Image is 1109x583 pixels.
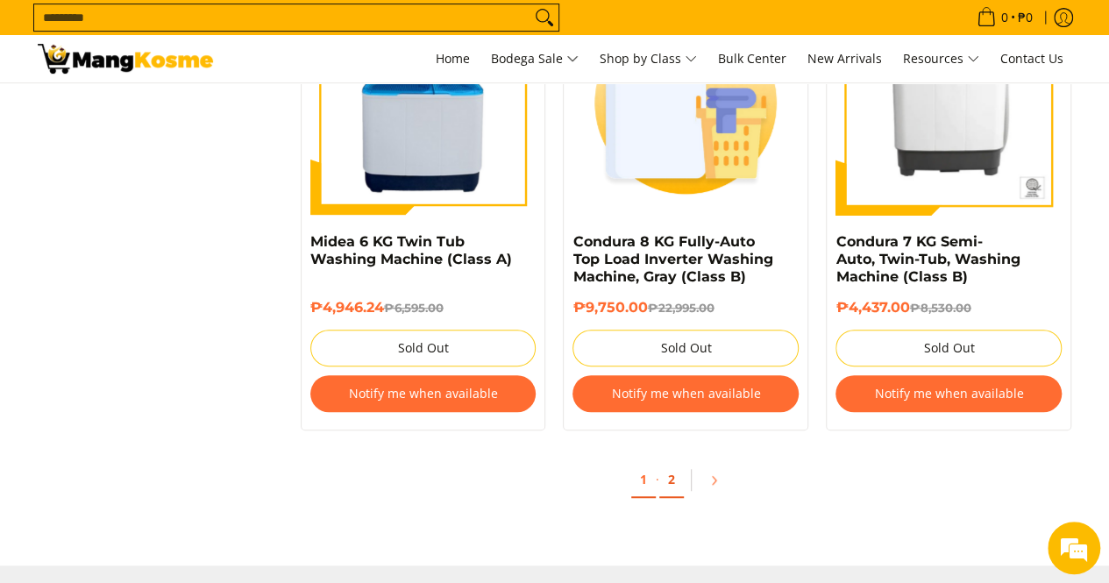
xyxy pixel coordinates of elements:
del: ₱22,995.00 [647,301,714,315]
span: 0 [999,11,1011,24]
textarea: Type your message and hit 'Enter' [9,393,334,454]
span: We're online! [102,178,242,355]
nav: Main Menu [231,35,1072,82]
span: ₱0 [1015,11,1035,24]
a: Condura 7 KG Semi-Auto, Twin-Tub, Washing Machine (Class B) [835,233,1020,285]
del: ₱6,595.00 [384,301,444,315]
button: Notify me when available [572,375,799,412]
img: Washing Machines l Mang Kosme: Home Appliances Warehouse Sale Partner [38,44,213,74]
button: Search [530,4,558,31]
a: Midea 6 KG Twin Tub Washing Machine (Class A) [310,233,512,267]
a: Shop by Class [591,35,706,82]
ul: Pagination [292,457,1081,513]
a: Resources [894,35,988,82]
a: New Arrivals [799,35,891,82]
button: Notify me when available [835,375,1062,412]
a: 2 [659,462,684,498]
a: Condura 8 KG Fully-Auto Top Load Inverter Washing Machine, Gray (Class B) [572,233,772,285]
span: Home [436,50,470,67]
a: Contact Us [992,35,1072,82]
h6: ₱4,437.00 [835,299,1062,316]
span: Resources [903,48,979,70]
span: · [656,471,659,487]
span: Bulk Center [718,50,786,67]
h6: ₱9,750.00 [572,299,799,316]
button: Notify me when available [310,375,537,412]
a: Bodega Sale [482,35,587,82]
span: Bodega Sale [491,48,579,70]
span: New Arrivals [807,50,882,67]
a: Bulk Center [709,35,795,82]
div: Chat with us now [91,98,295,121]
a: Home [427,35,479,82]
span: • [971,8,1038,27]
button: Sold Out [835,330,1062,366]
span: Contact Us [1000,50,1063,67]
button: Sold Out [572,330,799,366]
a: 1 [631,462,656,498]
h6: ₱4,946.24 [310,299,537,316]
div: Minimize live chat window [288,9,330,51]
del: ₱8,530.00 [909,301,970,315]
button: Sold Out [310,330,537,366]
span: Shop by Class [600,48,697,70]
